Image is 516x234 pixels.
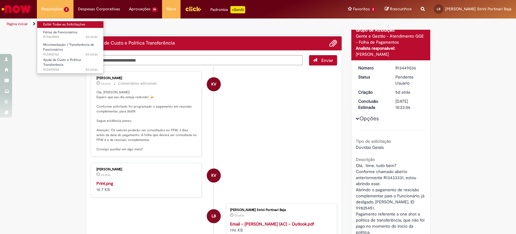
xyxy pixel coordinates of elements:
[371,7,376,12] span: 2
[212,209,216,223] span: LB
[395,65,424,71] div: R13449036
[445,6,511,12] span: [PERSON_NAME] Strini Portinari Beja
[354,98,391,110] dt: Conclusão Estimada
[101,82,111,85] time: 29/08/2025 14:55:17
[43,67,98,72] span: R13449036
[7,22,28,26] a: Página inicial
[5,18,339,30] ul: Trilhas de página
[395,89,410,95] time: 26/08/2025 15:23:01
[356,45,426,51] div: Analista responsável:
[129,6,151,12] span: Aprovações
[43,42,94,52] span: Movimentação / Transferência de Funcionários
[96,168,197,171] div: [PERSON_NAME]
[96,181,113,186] a: Print.png
[207,169,221,182] div: Karine Vieira
[356,33,426,45] div: Gente e Gestão - Atendimento GGE - Folha de Pagamentos
[37,42,104,55] a: Aberto R13452766 : Movimentação / Transferência de Funcionários
[235,214,244,217] time: 26/08/2025 15:22:54
[354,89,391,95] dt: Criação
[207,77,221,91] div: Karine Vieira
[96,90,197,152] p: Olá, [PERSON_NAME]! Espero que seu dia esteja redondo! 🍻 Conforme solicitado foi programado o pag...
[395,98,424,110] div: [DATE] 10:23:06
[353,6,369,12] span: Favoritos
[207,209,221,223] div: Luiza Benedini Strini Portinari Beja
[230,6,245,13] p: +GenAi
[37,57,104,70] a: Aberto R13449036 : Ajuda de Custo e Política Transferência
[43,52,98,57] span: R13452766
[41,6,63,12] span: Requisições
[86,52,98,57] time: 27/08/2025 14:27:04
[356,27,426,33] div: Grupo de Atribuição:
[101,173,111,177] span: 2d atrás
[390,6,412,12] span: Rascunhos
[211,168,216,183] span: KV
[385,6,412,12] a: Rascunhos
[395,89,410,95] span: 5d atrás
[86,35,98,39] span: 3d atrás
[101,82,111,85] span: 2d atrás
[167,6,176,12] span: More
[395,74,424,86] div: Pendente Usuário
[356,145,384,150] span: Dúvidas Gerais
[356,139,391,144] b: Tipo de solicitação
[43,35,98,39] span: R13460055
[309,55,337,65] button: Enviar
[43,58,81,67] span: Ajuda de Custo e Política Transferência
[185,4,201,13] img: click_logo_yellow_360x200.png
[329,39,337,47] button: Adicionar anexos
[356,157,375,162] b: Descrição
[101,173,111,177] time: 29/08/2025 14:54:49
[37,18,104,74] ul: Requisições
[152,7,158,12] span: 14
[356,51,426,57] div: [PERSON_NAME]
[230,221,331,233] div: 196 KB
[210,6,245,13] div: Padroniza
[43,30,77,35] span: Férias de Funcionários
[37,29,104,40] a: Aberto R13460055 : Férias de Funcionários
[96,76,197,80] div: [PERSON_NAME]
[230,221,314,227] a: Email – [PERSON_NAME] (AC) – Outlook.pdf
[354,65,391,71] dt: Número
[118,81,157,86] small: Comentários adicionais
[91,55,303,65] textarea: Digite sua mensagem aqui...
[86,35,98,39] time: 28/08/2025 20:58:43
[86,67,98,72] time: 26/08/2025 15:23:03
[86,52,98,57] span: 5d atrás
[235,214,244,217] span: 5d atrás
[230,208,331,212] div: [PERSON_NAME] Strini Portinari Beja
[354,74,391,80] dt: Status
[91,41,175,46] h2: Ajuda de Custo e Política Transferência Histórico de tíquete
[1,3,32,15] img: ServiceNow
[96,180,197,192] div: 16.7 KB
[64,7,69,12] span: 3
[437,7,440,11] span: LB
[321,58,333,63] span: Enviar
[37,21,104,28] a: Exibir Todas as Solicitações
[86,67,98,72] span: 5d atrás
[395,89,424,95] div: 26/08/2025 15:23:01
[78,6,120,12] span: Despesas Corporativas
[211,77,216,92] span: KV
